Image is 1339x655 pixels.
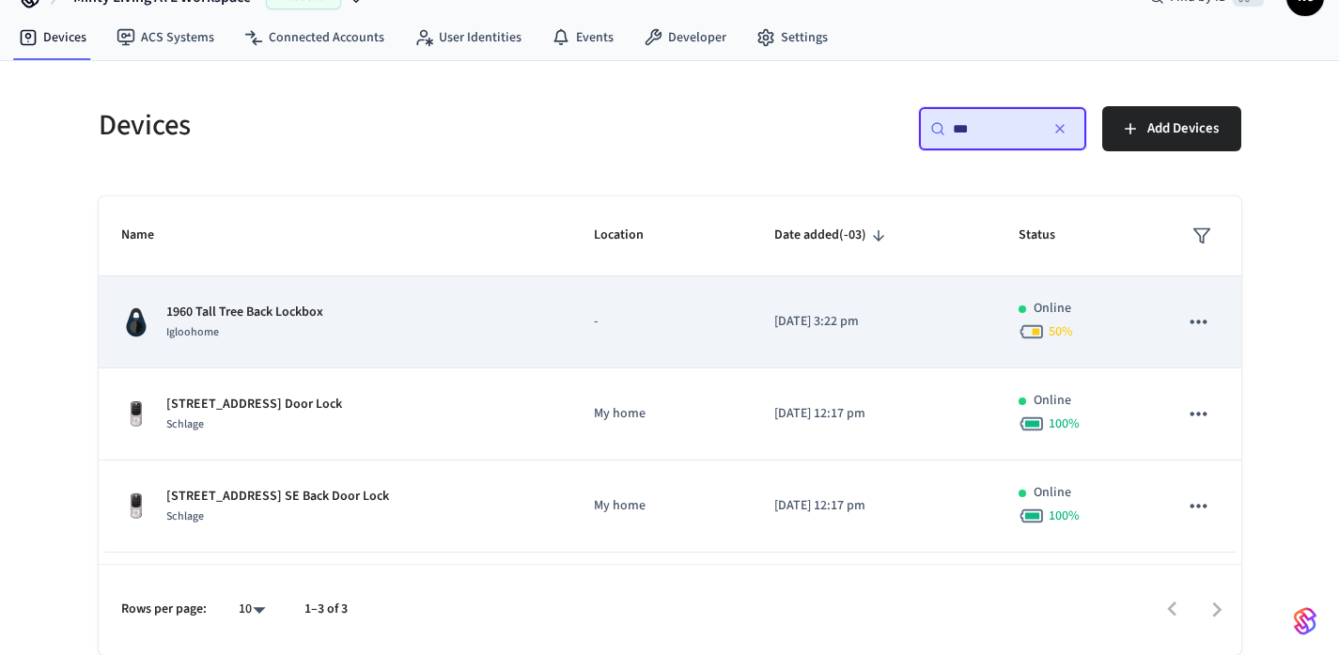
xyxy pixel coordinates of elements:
[1049,414,1080,433] span: 100 %
[121,307,151,337] img: igloohome_sk3e
[101,21,229,55] a: ACS Systems
[166,303,323,322] p: 1960 Tall Tree Back Lockbox
[121,221,179,250] span: Name
[229,596,274,623] div: 10
[121,600,207,619] p: Rows per page:
[1102,106,1241,151] button: Add Devices
[1049,322,1073,341] span: 50 %
[537,21,629,55] a: Events
[399,21,537,55] a: User Identities
[1049,507,1080,525] span: 100 %
[594,312,729,332] p: -
[594,404,729,424] p: My home
[1294,606,1316,636] img: SeamLogoGradient.69752ec5.svg
[121,491,151,522] img: Yale Assure Touchscreen Wifi Smart Lock, Satin Nickel, Front
[594,496,729,516] p: My home
[99,196,1241,553] table: sticky table
[166,324,219,340] span: Igloohome
[774,496,973,516] p: [DATE] 12:17 pm
[1034,299,1071,319] p: Online
[121,399,151,429] img: Yale Assure Touchscreen Wifi Smart Lock, Satin Nickel, Front
[1034,391,1071,411] p: Online
[1019,221,1080,250] span: Status
[166,416,204,432] span: Schlage
[4,21,101,55] a: Devices
[774,312,973,332] p: [DATE] 3:22 pm
[99,106,659,145] h5: Devices
[629,21,741,55] a: Developer
[594,221,668,250] span: Location
[166,508,204,524] span: Schlage
[304,600,348,619] p: 1–3 of 3
[774,221,891,250] span: Date added(-03)
[741,21,843,55] a: Settings
[1034,483,1071,503] p: Online
[166,487,389,507] p: [STREET_ADDRESS] SE Back Door Lock
[774,404,973,424] p: [DATE] 12:17 pm
[1147,117,1219,141] span: Add Devices
[166,395,342,414] p: [STREET_ADDRESS] Door Lock
[229,21,399,55] a: Connected Accounts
